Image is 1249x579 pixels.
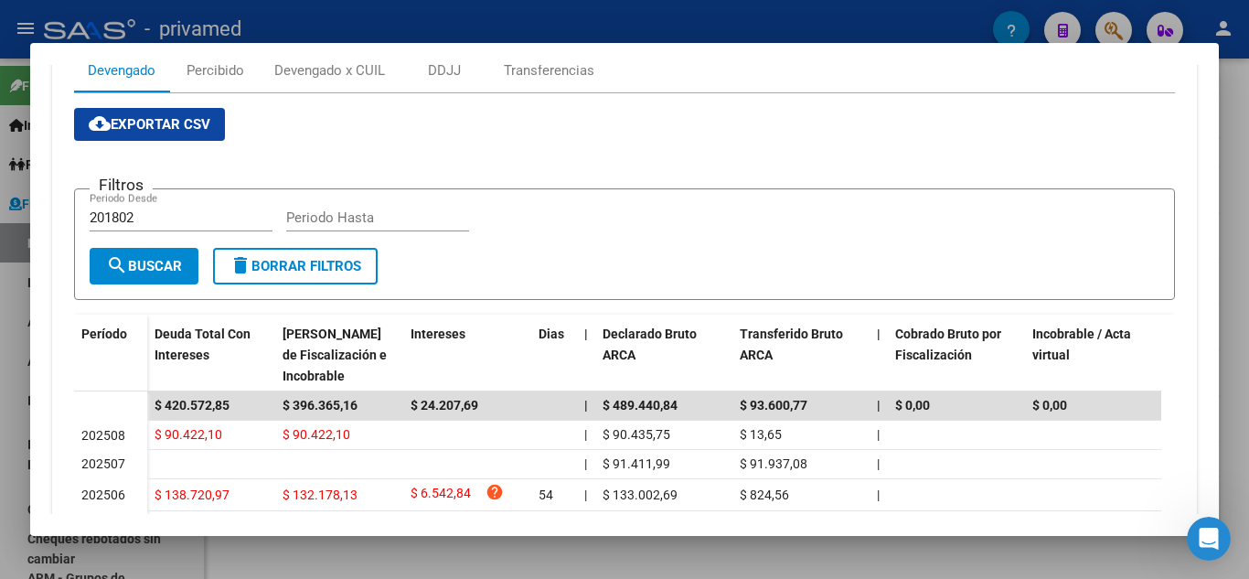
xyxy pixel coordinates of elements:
span: | [877,427,880,442]
span: $ 489.440,84 [603,398,678,413]
div: Percibido [187,60,244,80]
span: $ 91.411,99 [603,456,670,471]
span: | [584,488,587,502]
span: $ 90.435,75 [603,427,670,442]
span: Deuda Total Con Intereses [155,327,251,362]
datatable-header-cell: Período [74,315,147,391]
span: $ 90.422,10 [283,427,350,442]
span: | [877,488,880,502]
span: | [584,327,588,341]
span: $ 91.937,08 [740,456,807,471]
span: $ 93.600,77 [740,398,807,413]
h3: Filtros [90,175,153,195]
span: $ 133.002,69 [603,488,678,502]
button: Buscar [90,248,198,284]
span: Borrar Filtros [230,258,361,274]
iframe: Intercom live chat [1187,517,1231,561]
span: Buscar [106,258,182,274]
span: $ 824,56 [740,488,789,502]
span: [PERSON_NAME] de Fiscalización e Incobrable [283,327,387,383]
mat-icon: cloud_download [89,113,111,134]
datatable-header-cell: Deuda Bruta Neto de Fiscalización e Incobrable [275,315,403,395]
datatable-header-cell: Dias [531,315,577,395]
span: | [584,427,587,442]
datatable-header-cell: | [577,315,595,395]
span: $ 138.720,97 [155,488,230,502]
span: Intereses [411,327,465,341]
datatable-header-cell: Incobrable / Acta virtual [1025,315,1162,395]
datatable-header-cell: Transferido Bruto ARCA [732,315,870,395]
span: | [877,398,881,413]
button: Borrar Filtros [213,248,378,284]
span: Incobrable / Acta virtual [1032,327,1131,362]
span: Declarado Bruto ARCA [603,327,697,362]
span: Exportar CSV [89,116,210,133]
span: | [584,456,587,471]
span: Período [81,327,127,341]
span: Cobrado Bruto por Fiscalización [895,327,1001,362]
button: Exportar CSV [74,108,225,141]
span: | [877,456,880,471]
span: $ 396.365,16 [283,398,358,413]
div: Transferencias [504,60,594,80]
datatable-header-cell: Cobrado Bruto por Fiscalización [888,315,1025,395]
span: 202507 [81,456,125,471]
span: $ 13,65 [740,427,782,442]
datatable-header-cell: Declarado Bruto ARCA [595,315,732,395]
mat-icon: delete [230,254,251,276]
datatable-header-cell: | [870,315,888,395]
span: Dias [539,327,564,341]
span: $ 24.207,69 [411,398,478,413]
span: 202508 [81,428,125,443]
div: DDJJ [428,60,461,80]
datatable-header-cell: Deuda Total Con Intereses [147,315,275,395]
span: $ 90.422,10 [155,427,222,442]
span: 54 [539,488,553,502]
div: Devengado [88,60,155,80]
mat-icon: search [106,254,128,276]
span: 202506 [81,488,125,502]
span: $ 132.178,13 [283,488,358,502]
span: $ 420.572,85 [155,398,230,413]
span: Transferido Bruto ARCA [740,327,843,362]
span: $ 0,00 [1032,398,1067,413]
span: $ 6.542,84 [411,483,471,508]
span: $ 0,00 [895,398,930,413]
datatable-header-cell: Intereses [403,315,531,395]
span: | [877,327,881,341]
div: Devengado x CUIL [274,60,385,80]
i: help [486,483,504,501]
span: | [584,398,588,413]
